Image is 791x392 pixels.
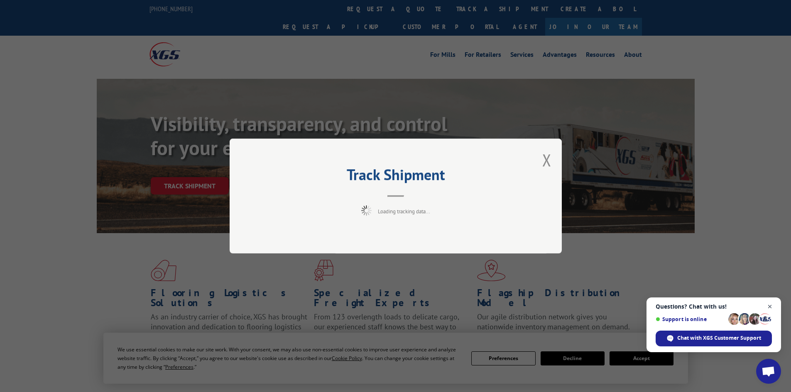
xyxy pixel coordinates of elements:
[271,169,520,185] h2: Track Shipment
[756,359,781,384] a: Open chat
[542,149,551,171] button: Close modal
[656,303,772,310] span: Questions? Chat with us!
[656,316,725,322] span: Support is online
[677,334,761,342] span: Chat with XGS Customer Support
[656,331,772,346] span: Chat with XGS Customer Support
[361,205,372,216] img: xgs-loading
[378,208,430,215] span: Loading tracking data...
